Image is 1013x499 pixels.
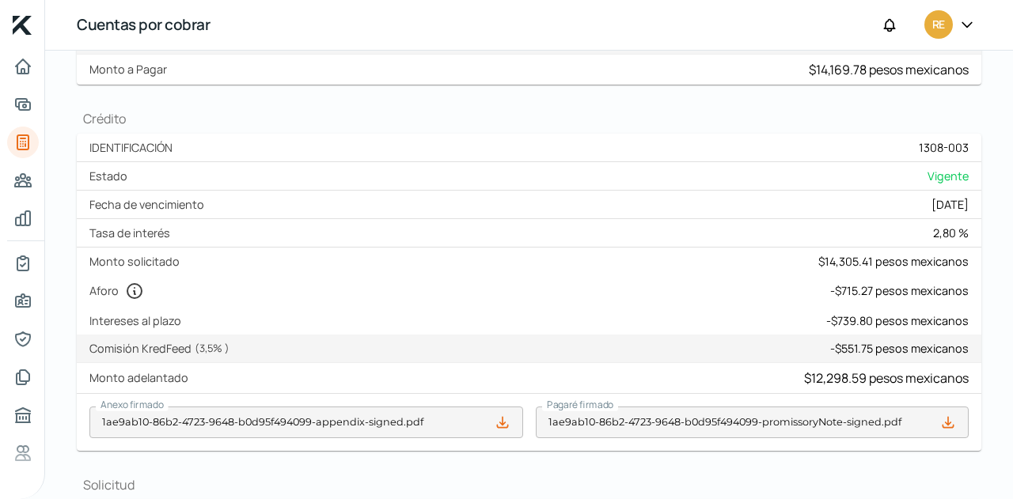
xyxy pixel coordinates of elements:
a: Tus créditos [7,127,39,158]
font: $715.27 pesos mexicanos [835,283,969,298]
font: Fecha de vencimiento [89,197,204,212]
font: $12,298.59 pesos mexicanos [804,369,969,387]
font: RE [932,17,944,32]
font: - [826,313,831,328]
font: Comisión KredFeed [89,341,192,356]
font: Tasa de interés [89,225,170,240]
font: Crédito [83,110,126,127]
font: % ) [213,341,230,355]
font: Aforo [89,283,119,298]
font: IDENTIFICACIÓN [89,140,173,155]
a: Mis finanzas [7,202,39,234]
a: Adelantar facturas [7,89,39,120]
font: $14,169.78 pesos mexicanos [809,61,969,78]
a: Pago a proveedores [7,164,39,196]
a: Documentos [7,361,39,393]
font: Monto adelantado [89,370,188,385]
a: Mi contrato [7,248,39,279]
font: 1308-003 [919,140,969,155]
font: 2,80 % [933,225,969,240]
font: $14,305.41 pesos mexicanos [818,254,969,269]
font: 3,5 [199,341,213,355]
font: $551.75 pesos mexicanos [835,341,969,356]
font: Cuentas por cobrar [77,14,210,35]
font: Monto a Pagar [89,62,167,77]
font: Anexo firmado [101,398,164,411]
a: Buró de crédito [7,399,39,431]
font: Monto solicitado [89,254,180,269]
a: Representantes [7,323,39,355]
a: Información general [7,285,39,317]
a: Inicio [7,51,39,82]
a: Referencias [7,437,39,469]
font: - [830,341,835,356]
font: ( [195,341,199,355]
font: Intereses al plazo [89,313,181,328]
font: Vigente [928,168,969,183]
font: - [830,283,835,298]
font: Pagaré firmado [547,398,613,411]
font: Estado [89,168,127,183]
font: [DATE] [931,197,969,212]
font: Solicitud [83,476,135,493]
font: $739.80 pesos mexicanos [831,313,969,328]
